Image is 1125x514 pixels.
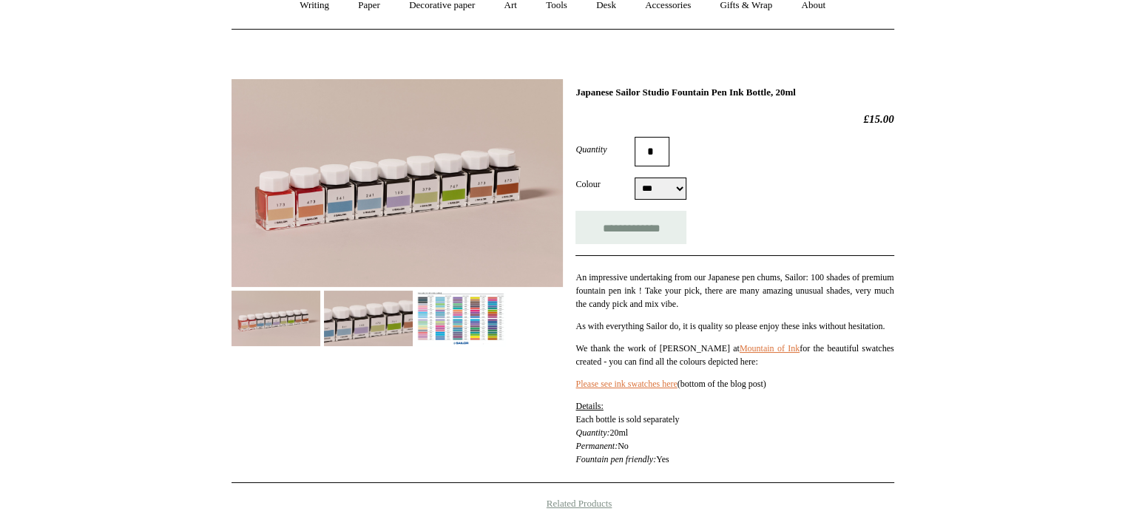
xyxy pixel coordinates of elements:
span: Details: [575,401,603,411]
img: Japanese Sailor Studio Fountain Pen Ink Bottle, 20ml [416,291,505,346]
p: Each bottle is sold separately [575,399,893,466]
p: As with everything Sailor do, it is quality so please enjoy these inks without hesitation. [575,319,893,333]
p: An impressive undertaking from our Japanese pen chums, Sailor: 100 shades of premium fountain pen... [575,271,893,311]
em: Quantity: [575,427,609,438]
h4: Related Products [193,498,933,510]
h2: £15.00 [575,112,893,126]
p: (bottom of the blog post) [575,377,893,390]
a: Mountain of Ink [740,343,800,354]
span: 20ml [609,427,628,438]
img: Japanese Sailor Studio Fountain Pen Ink Bottle, 20ml [324,291,413,346]
img: Japanese Sailor Studio Fountain Pen Ink Bottle, 20ml [232,79,563,287]
span: Yes [656,454,669,464]
img: Japanese Sailor Studio Fountain Pen Ink Bottle, 20ml [232,291,320,346]
label: Colour [575,177,635,191]
h1: Japanese Sailor Studio Fountain Pen Ink Bottle, 20ml [575,87,893,98]
em: Permanent: [575,441,618,451]
p: We thank the work of [PERSON_NAME] at for the beautiful swatches created - you can find all the c... [575,342,893,368]
em: Fountain pen friendly: [575,454,656,464]
a: Please see ink swatches here [575,379,677,389]
label: Quantity [575,143,635,156]
span: No [618,441,629,451]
